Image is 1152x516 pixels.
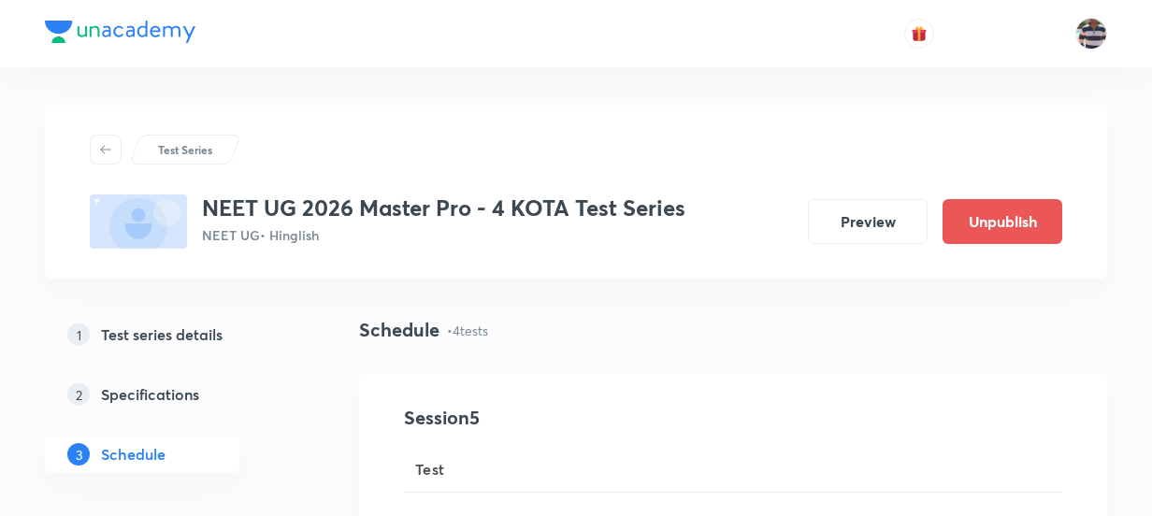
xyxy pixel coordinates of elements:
h3: NEET UG 2026 Master Pro - 4 KOTA Test Series [202,194,685,222]
h4: Session 5 [404,404,745,432]
img: Company Logo [45,21,195,43]
span: Test [415,458,445,480]
a: 1Test series details [45,316,299,353]
a: Company Logo [45,21,195,48]
h5: Schedule [101,443,166,466]
a: 2Specifications [45,376,299,413]
img: jugraj singh [1075,18,1107,50]
p: Test Series [158,141,212,158]
p: 3 [67,443,90,466]
h4: Schedule [359,316,439,344]
p: NEET UG • Hinglish [202,225,685,245]
img: fallback-thumbnail.png [90,194,187,249]
h5: Test series details [101,323,223,346]
button: Preview [808,199,928,244]
h5: Specifications [101,383,199,406]
p: 2 [67,383,90,406]
p: • 4 tests [447,321,488,340]
p: 1 [67,323,90,346]
button: avatar [904,19,934,49]
button: Unpublish [943,199,1062,244]
img: avatar [911,25,928,42]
